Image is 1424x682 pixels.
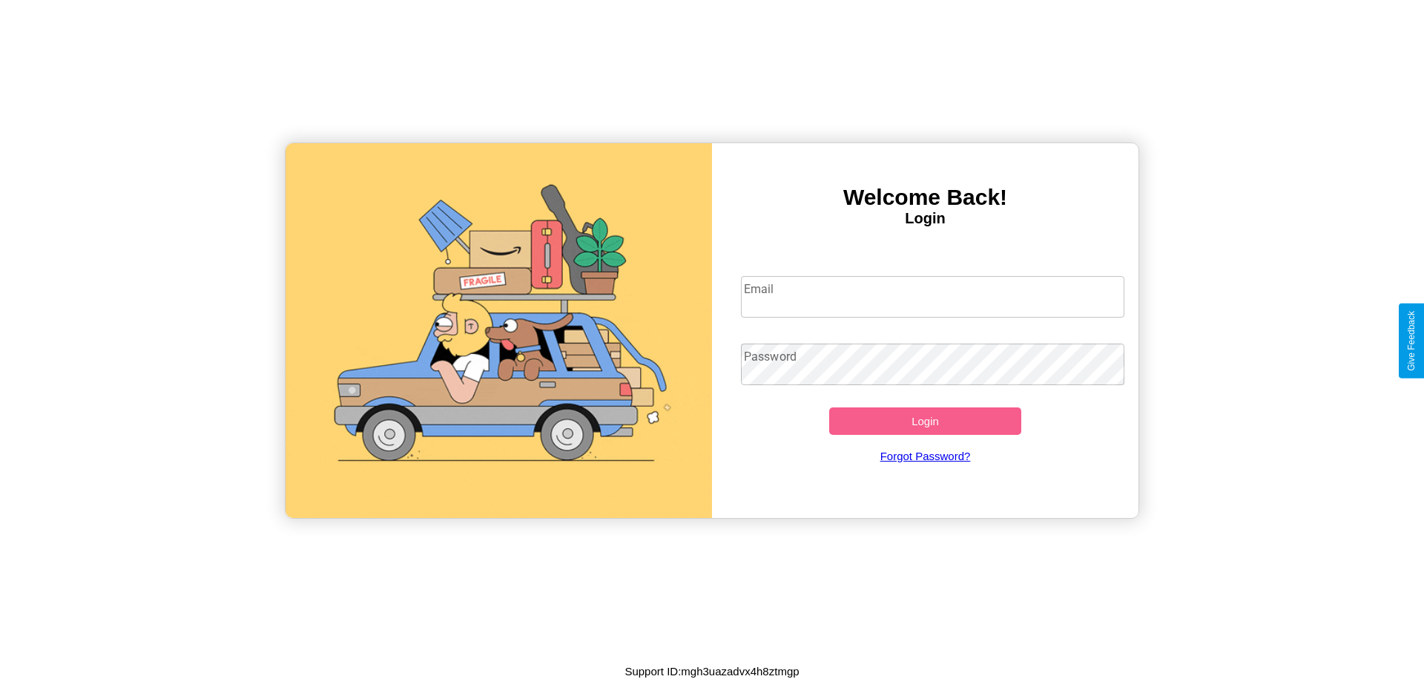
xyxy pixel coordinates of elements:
[734,435,1118,477] a: Forgot Password?
[624,661,799,681] p: Support ID: mgh3uazadvx4h8ztmgp
[829,407,1021,435] button: Login
[1406,311,1417,371] div: Give Feedback
[286,143,712,518] img: gif
[712,210,1138,227] h4: Login
[712,185,1138,210] h3: Welcome Back!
